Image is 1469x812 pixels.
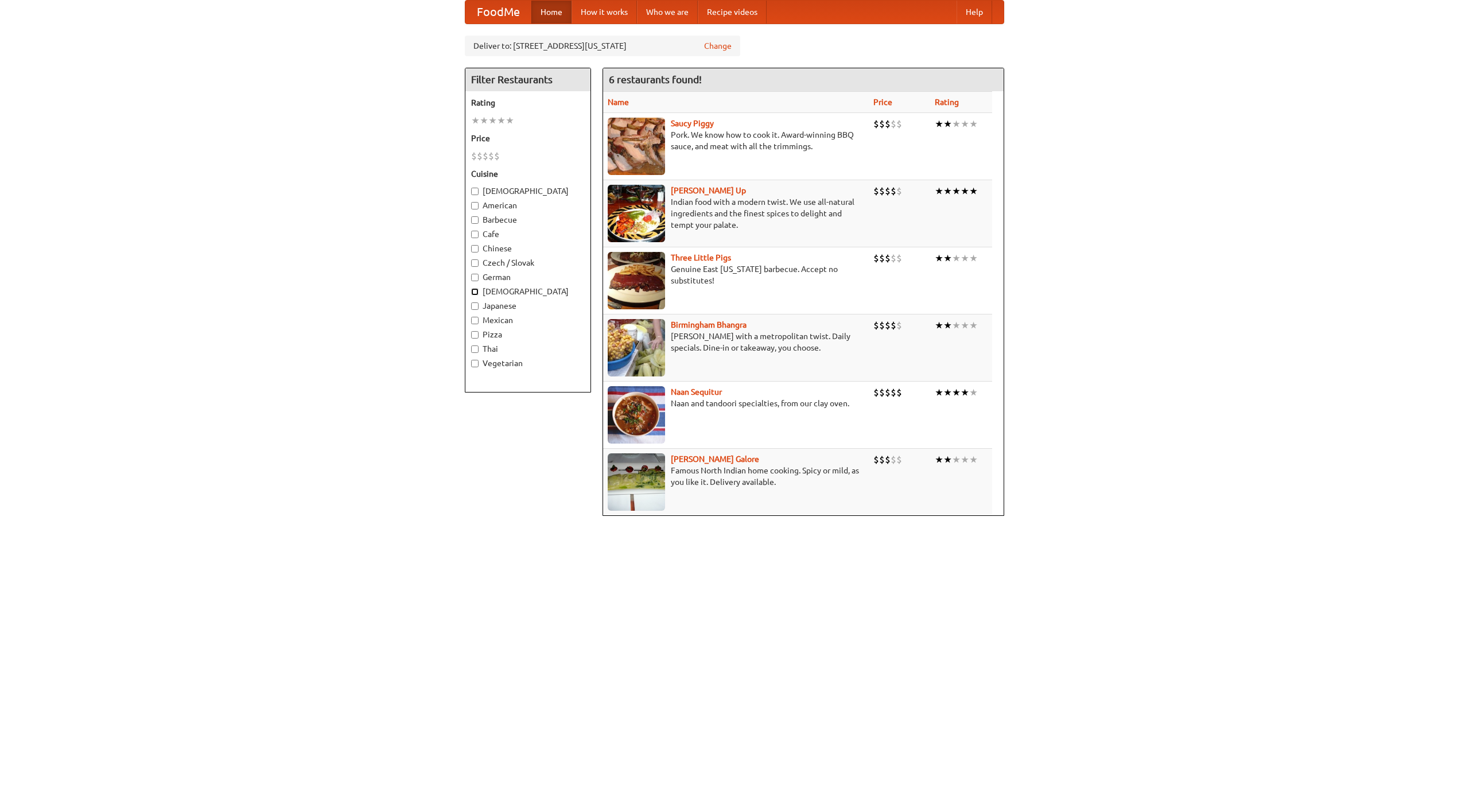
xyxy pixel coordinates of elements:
[891,453,896,466] li: $
[488,114,497,127] li: ★
[891,118,896,130] li: $
[873,252,879,265] li: $
[952,453,961,466] li: ★
[506,114,514,127] li: ★
[896,453,902,466] li: $
[471,288,479,296] input: [DEMOGRAPHIC_DATA]
[952,319,961,332] li: ★
[891,252,896,265] li: $
[494,150,500,162] li: $
[471,343,585,355] label: Thai
[471,228,585,240] label: Cafe
[608,118,665,175] img: saucy.jpg
[531,1,572,24] a: Home
[608,252,665,309] img: littlepigs.jpg
[885,185,891,197] li: $
[873,453,879,466] li: $
[896,319,902,332] li: $
[471,114,480,127] li: ★
[885,386,891,399] li: $
[471,317,479,324] input: Mexican
[943,185,952,197] li: ★
[943,252,952,265] li: ★
[891,319,896,332] li: $
[935,98,959,107] a: Rating
[896,118,902,130] li: $
[969,319,978,332] li: ★
[879,185,885,197] li: $
[879,118,885,130] li: $
[608,129,864,152] p: Pork. We know how to cook it. Award-winning BBQ sauce, and meat with all the trimmings.
[483,150,488,162] li: $
[891,386,896,399] li: $
[471,314,585,326] label: Mexican
[961,319,969,332] li: ★
[608,331,864,353] p: [PERSON_NAME] with a metropolitan twist. Daily specials. Dine-in or takeaway, you choose.
[497,114,506,127] li: ★
[637,1,698,24] a: Who we are
[608,98,629,107] a: Name
[935,118,943,130] li: ★
[969,185,978,197] li: ★
[969,453,978,466] li: ★
[879,252,885,265] li: $
[608,263,864,286] p: Genuine East [US_STATE] barbecue. Accept no substitutes!
[471,300,585,312] label: Japanese
[465,1,531,24] a: FoodMe
[961,252,969,265] li: ★
[873,118,879,130] li: $
[873,319,879,332] li: $
[471,150,477,162] li: $
[896,252,902,265] li: $
[608,185,665,242] img: curryup.jpg
[572,1,637,24] a: How it works
[471,331,479,339] input: Pizza
[935,185,943,197] li: ★
[471,168,585,180] h5: Cuisine
[471,133,585,144] h5: Price
[957,1,992,24] a: Help
[891,185,896,197] li: $
[477,150,483,162] li: $
[952,386,961,399] li: ★
[885,453,891,466] li: $
[471,243,585,254] label: Chinese
[969,386,978,399] li: ★
[671,119,714,128] a: Saucy Piggy
[943,319,952,332] li: ★
[698,1,767,24] a: Recipe videos
[896,386,902,399] li: $
[608,398,864,409] p: Naan and tandoori specialties, from our clay oven.
[885,252,891,265] li: $
[873,386,879,399] li: $
[471,245,479,252] input: Chinese
[471,259,479,267] input: Czech / Slovak
[943,386,952,399] li: ★
[879,319,885,332] li: $
[608,386,665,444] img: naansequitur.jpg
[671,253,731,262] a: Three Little Pigs
[471,188,479,195] input: [DEMOGRAPHIC_DATA]
[952,185,961,197] li: ★
[471,286,585,297] label: [DEMOGRAPHIC_DATA]
[609,74,702,85] ng-pluralize: 6 restaurants found!
[671,454,759,464] a: [PERSON_NAME] Galore
[608,196,864,231] p: Indian food with a modern twist. We use all-natural ingredients and the finest spices to delight ...
[471,345,479,353] input: Thai
[471,97,585,108] h5: Rating
[935,386,943,399] li: ★
[885,319,891,332] li: $
[943,118,952,130] li: ★
[471,329,585,340] label: Pizza
[471,257,585,269] label: Czech / Slovak
[471,216,479,224] input: Barbecue
[935,319,943,332] li: ★
[873,185,879,197] li: $
[671,186,746,195] a: [PERSON_NAME] Up
[671,320,747,329] b: Birmingham Bhangra
[471,302,479,310] input: Japanese
[952,252,961,265] li: ★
